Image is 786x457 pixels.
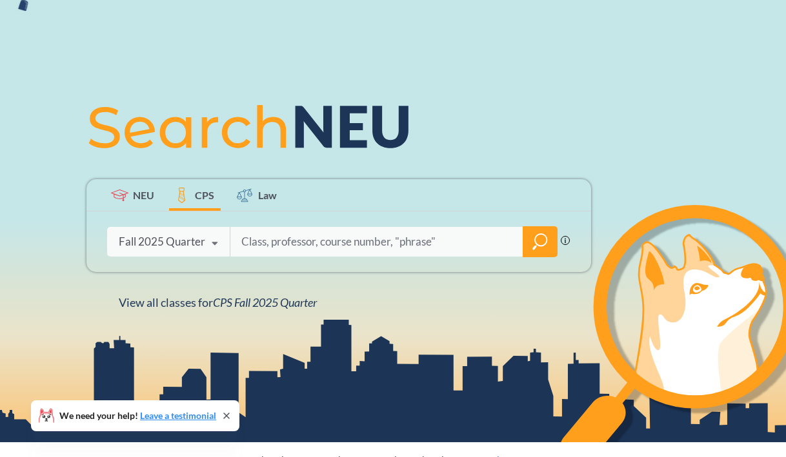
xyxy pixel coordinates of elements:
[240,228,514,255] input: Class, professor, course number, "phrase"
[140,410,216,421] a: Leave a testimonial
[59,411,216,420] span: We need your help!
[133,188,154,202] span: NEU
[213,295,317,309] span: CPS Fall 2025 Quarter
[258,188,277,202] span: Law
[195,188,214,202] span: CPS
[523,226,558,257] div: magnifying glass
[119,295,317,309] span: View all classes for
[532,233,548,251] svg: magnifying glass
[119,235,205,249] div: Fall 2025 Quarter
